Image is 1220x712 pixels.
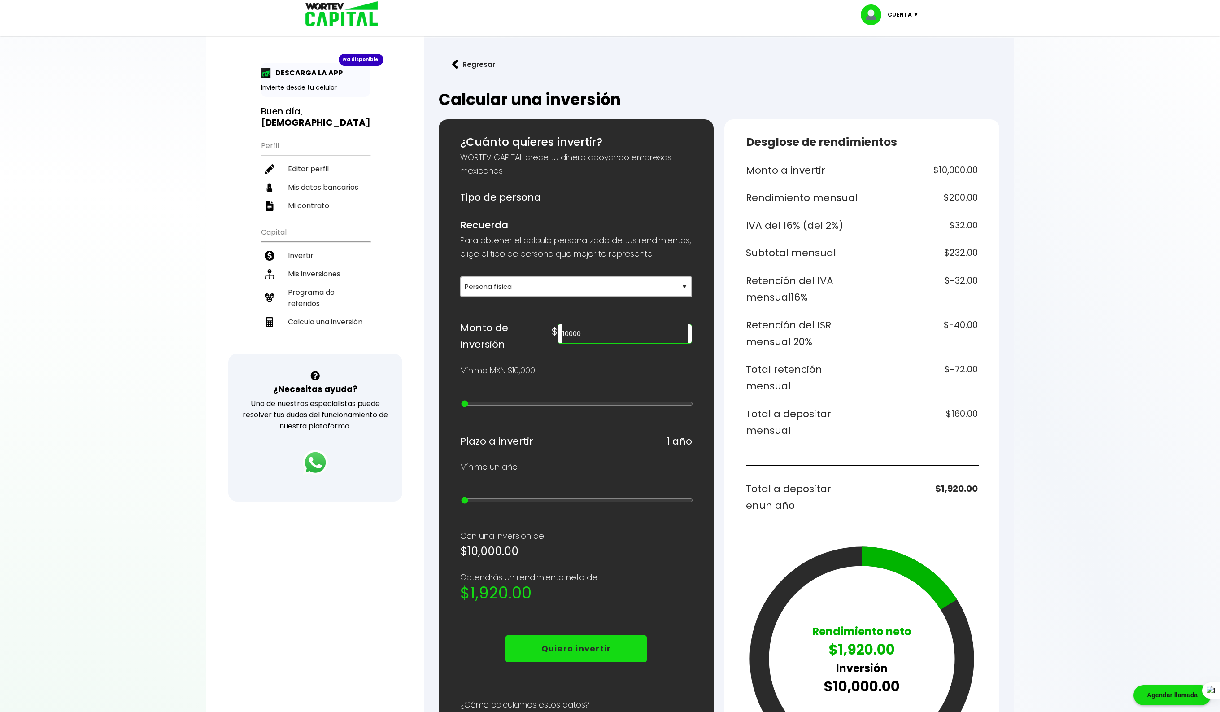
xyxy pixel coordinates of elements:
[746,317,858,350] h6: Retención del ISR mensual 20%
[746,245,858,262] h6: Subtotal mensual
[265,269,274,279] img: inversiones-icon.6695dc30.svg
[261,116,370,129] b: [DEMOGRAPHIC_DATA]
[746,272,858,306] h6: Retención del IVA mensual 16%
[460,217,692,234] h6: Recuerda
[746,480,858,514] h6: Total a depositar en un año
[460,529,692,543] p: Con una inversión de
[261,197,370,215] a: Mi contrato
[866,217,978,234] h6: $32.00
[866,272,978,306] h6: $-32.00
[866,406,978,439] h6: $160.00
[746,217,858,234] h6: IVA del 16% (del 2%)
[746,189,858,206] h6: Rendimiento mensual
[866,162,978,179] h6: $10,000.00
[866,361,978,395] h6: $-72.00
[746,134,978,151] h5: Desglose de rendimientos
[541,642,611,655] p: Quiero invertir
[812,624,911,639] p: Rendimiento neto
[265,251,274,261] img: invertir-icon.b3b967d7.svg
[746,162,858,179] h6: Monto a invertir
[460,234,692,261] p: Para obtener el calculo personalizado de tus rendimientos, elige el tipo de persona que mejor te ...
[265,293,274,303] img: recomiendanos-icon.9b8e9327.svg
[303,450,328,475] img: logos_whatsapp-icon.242b2217.svg
[261,246,370,265] a: Invertir
[866,189,978,206] h6: $200.00
[339,54,383,66] div: ¡Ya disponible!
[460,571,692,584] p: Obtendrás un rendimiento neto de
[261,160,370,178] a: Editar perfil
[912,13,924,16] img: icon-down
[861,4,888,25] img: profile-image
[265,317,274,327] img: calculadora-icon.17d418c4.svg
[460,460,518,474] p: Mínimo un año
[460,584,692,602] h2: $1,920.00
[746,406,858,439] h6: Total a depositar mensual
[552,323,558,340] h6: $
[439,52,509,76] button: Regresar
[261,265,370,283] a: Mis inversiones
[460,543,692,560] h5: $10,000.00
[460,189,692,206] h6: Tipo de persona
[746,361,858,395] h6: Total retención mensual
[460,319,552,353] h6: Monto de inversión
[812,676,911,697] p: $10,000.00
[888,8,912,22] p: Cuenta
[261,222,370,354] ul: Capital
[439,91,999,109] h2: Calcular una inversión
[261,313,370,331] a: Calcula una inversión
[460,134,692,151] h5: ¿Cuánto quieres invertir?
[240,398,391,432] p: Uno de nuestros especialistas puede resolver tus dudas del funcionamiento de nuestra plataforma.
[273,383,357,396] h3: ¿Necesitas ayuda?
[452,60,458,69] img: flecha izquierda
[460,698,692,712] p: ¿Cómo calculamos estos datos?
[866,480,978,514] h6: $1,920.00
[812,639,911,660] p: $1,920.00
[265,201,274,211] img: contrato-icon.f2db500c.svg
[261,83,370,92] p: Invierte desde tu celular
[271,67,343,79] p: DESCARGA LA APP
[261,135,370,215] ul: Perfil
[261,68,271,78] img: app-icon
[866,245,978,262] h6: $232.00
[261,283,370,313] a: Programa de referidos
[439,52,999,76] a: flecha izquierdaRegresar
[265,164,274,174] img: editar-icon.952d3147.svg
[812,660,911,676] p: Inversión
[265,183,274,192] img: datos-icon.10cf9172.svg
[460,151,692,178] p: WORTEV CAPITAL crece tu dinero apoyando empresas mexicanas
[505,635,647,662] button: Quiero invertir
[261,106,370,128] h3: Buen día,
[1133,685,1211,705] div: Agendar llamada
[866,317,978,350] h6: $-40.00
[261,178,370,197] a: Mis datos bancarios
[460,433,533,450] h6: Plazo a invertir
[667,433,692,450] h6: 1 año
[460,364,535,377] p: Mínimo MXN $10,000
